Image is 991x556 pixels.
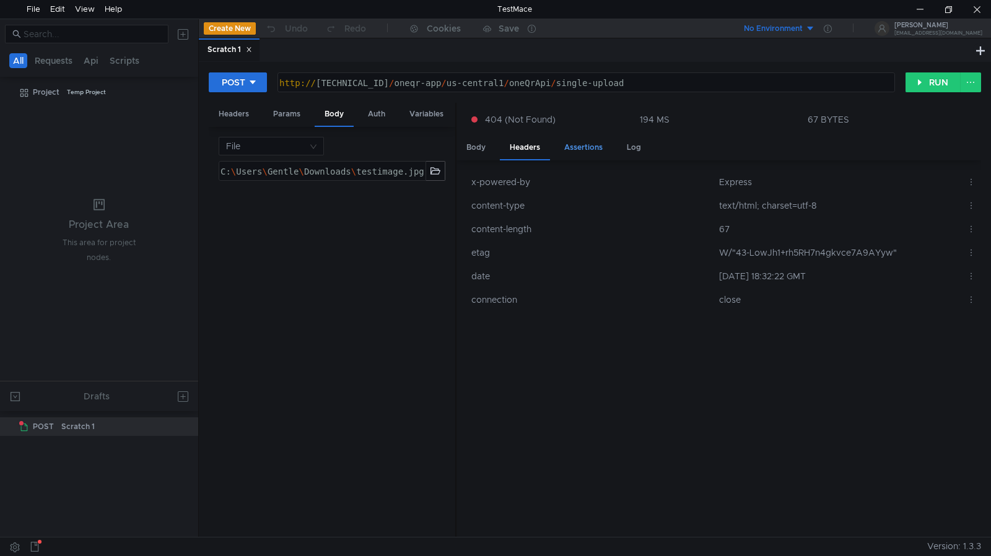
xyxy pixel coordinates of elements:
[640,114,670,125] div: 194 MS
[207,43,252,56] div: Scratch 1
[33,417,54,436] span: POST
[500,136,550,160] div: Headers
[499,24,519,33] div: Save
[9,53,27,68] button: All
[80,53,102,68] button: Api
[729,19,815,38] button: No Environment
[263,103,310,126] div: Params
[466,217,714,241] td: content-length
[808,114,849,125] div: 67 BYTES
[714,264,962,288] td: [DATE] 18:32:22 GMT
[485,113,556,126] span: 404 (Not Found)
[204,22,256,35] button: Create New
[466,288,714,311] td: connection
[427,21,461,36] div: Cookies
[617,136,651,159] div: Log
[554,136,613,159] div: Assertions
[84,389,110,404] div: Drafts
[256,19,317,38] button: Undo
[222,76,245,89] div: POST
[894,22,982,28] div: [PERSON_NAME]
[456,136,495,159] div: Body
[894,31,982,35] div: [EMAIL_ADDRESS][DOMAIN_NAME]
[399,103,453,126] div: Variables
[358,103,395,126] div: Auth
[714,217,962,241] td: 67
[31,53,76,68] button: Requests
[927,537,981,555] span: Version: 1.3.3
[106,53,143,68] button: Scripts
[33,83,59,102] div: Project
[714,194,962,217] td: text/html; charset=utf-8
[466,241,714,264] td: etag
[906,72,961,92] button: RUN
[209,103,259,126] div: Headers
[315,103,354,127] div: Body
[714,170,962,194] td: Express
[466,170,714,194] td: x-powered-by
[61,417,95,436] div: Scratch 1
[344,21,366,36] div: Redo
[714,288,962,311] td: close
[466,194,714,217] td: content-type
[317,19,375,38] button: Redo
[209,72,267,92] button: POST
[466,264,714,288] td: date
[714,241,962,264] td: W/"43-LowJh1+rh5RH7n4gkvce7A9AYyw"
[285,21,308,36] div: Undo
[67,83,106,102] div: Temp Project
[24,27,161,41] input: Search...
[744,23,803,35] div: No Environment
